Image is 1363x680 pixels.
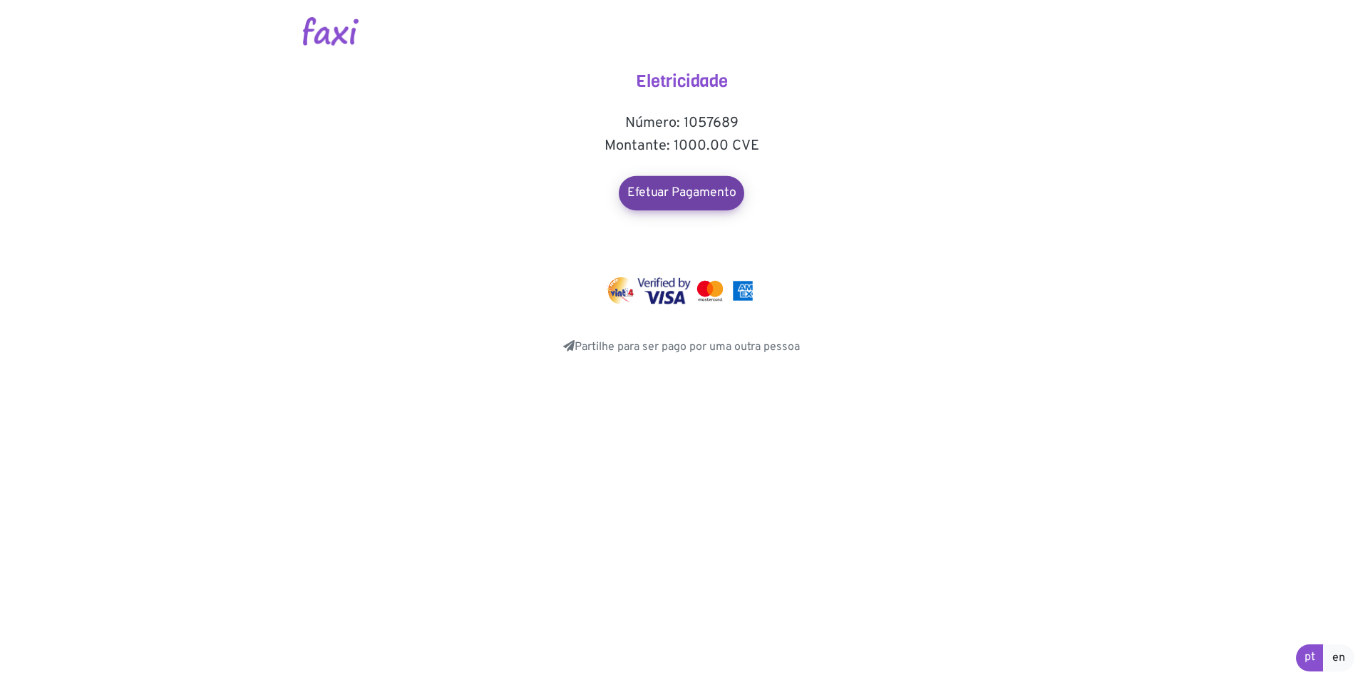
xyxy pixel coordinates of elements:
[1296,644,1324,671] a: pt
[1323,644,1354,671] a: en
[637,277,691,304] img: visa
[539,115,824,132] h5: Número: 1057689
[539,71,824,92] h4: Eletricidade
[694,277,726,304] img: mastercard
[539,138,824,155] h5: Montante: 1000.00 CVE
[729,277,756,304] img: mastercard
[619,176,744,210] a: Efetuar Pagamento
[607,277,635,304] img: vinti4
[563,340,800,354] a: Partilhe para ser pago por uma outra pessoa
